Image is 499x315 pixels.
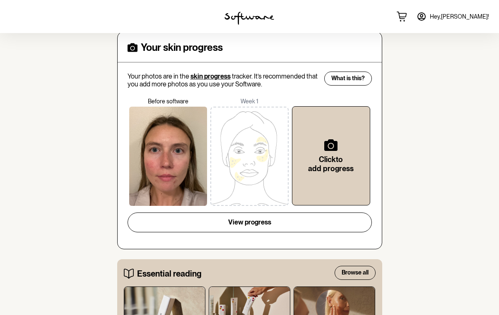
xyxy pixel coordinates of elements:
[335,266,376,280] button: Browse all
[228,218,271,226] span: View progress
[209,98,290,105] p: Week 1
[306,155,357,173] h6: Click to add progress
[141,42,223,54] h4: Your skin progress
[190,72,231,80] span: skin progress
[412,7,494,26] a: Hey,[PERSON_NAME]!
[128,98,209,105] p: Before software
[128,212,372,232] button: View progress
[430,13,489,20] span: Hey, [PERSON_NAME] !
[224,12,274,25] img: software logo
[342,269,369,276] span: Browse all
[324,72,372,86] button: What is this?
[128,72,319,88] p: Your photos are in the tracker. It’s recommended that you add more photos as you use your Software.
[210,107,289,206] img: 9sTVZcrP3IAAAAAASUVORK5CYII=
[331,75,365,82] span: What is this?
[137,269,201,279] h5: Essential reading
